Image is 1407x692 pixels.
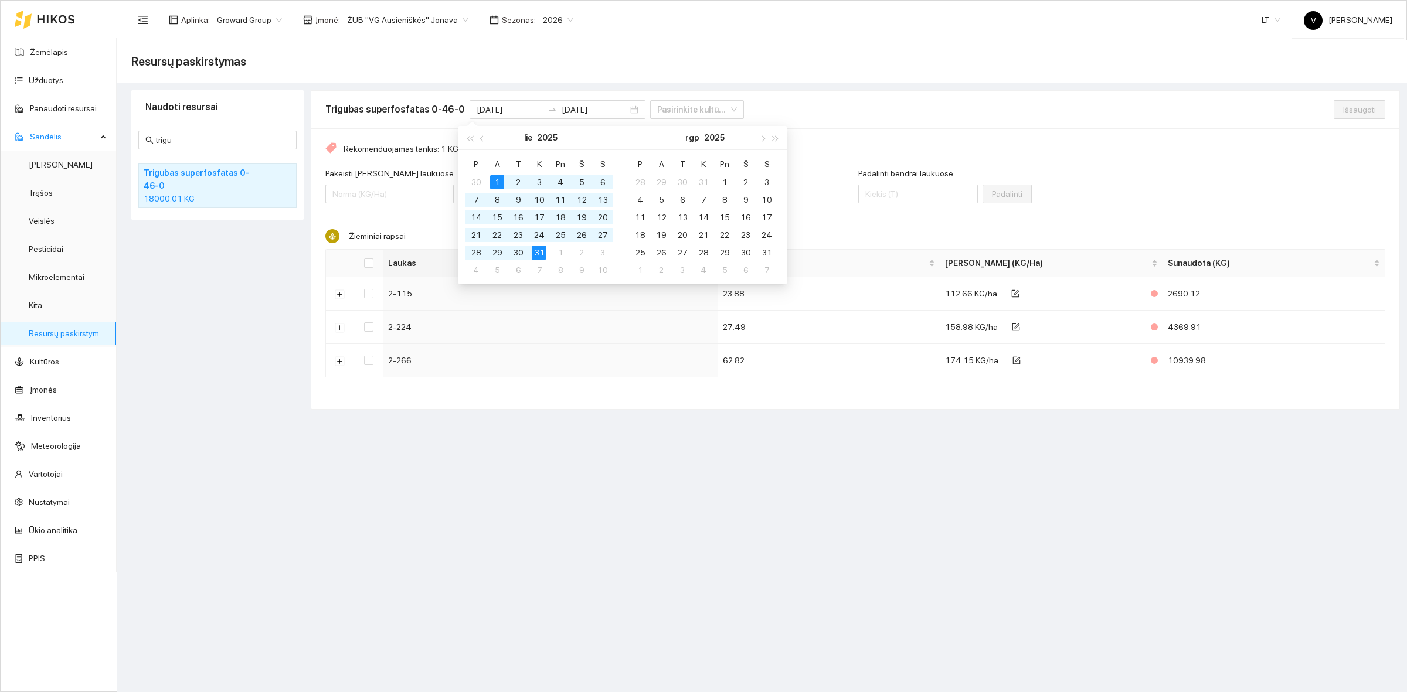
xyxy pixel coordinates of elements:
[548,105,557,114] span: swap-right
[543,11,573,29] span: 2026
[718,277,940,311] td: 23.88
[502,13,536,26] span: Sezonas :
[30,47,68,57] a: Žemėlapis
[181,13,210,26] span: Aplinka :
[383,277,718,311] td: 2-115
[169,15,178,25] span: layout
[335,289,345,299] button: Išskleisti
[325,168,454,180] label: Pakeisti normą laukuose
[1011,289,1019,299] span: form
[29,272,84,282] a: Mikroelementai
[29,497,70,507] a: Nustatymai
[1012,356,1021,366] span: form
[349,231,406,241] span: Žieminiai rapsai
[1163,277,1385,311] td: 2690.12
[718,311,940,344] td: 27.49
[131,52,246,71] span: Resursų paskirstymas
[30,125,97,148] span: Sandėlis
[325,142,337,155] span: tag
[30,385,57,394] a: Įmonės
[723,257,926,270] span: Ha
[347,11,468,29] span: ŽŪB "VG Ausieniškės" Jonava
[217,11,282,29] span: Groward Group
[945,356,998,365] span: 174.15 KG/ha
[940,250,1163,277] th: this column's title is Norma (KG/Ha),this column is sortable
[31,413,71,422] a: Inventorius
[131,8,155,32] button: menu-fold
[1311,11,1316,30] span: V
[1163,311,1385,344] td: 4369.91
[29,160,93,169] a: [PERSON_NAME]
[29,554,45,563] a: PPIS
[945,289,997,298] span: 112.66 KG/ha
[30,357,59,366] a: Kultūros
[548,105,557,114] span: to
[562,103,628,116] input: Pabaigos data
[1168,257,1371,270] span: Sunaudota (KG)
[29,329,108,338] a: Resursų paskirstymas
[1163,250,1385,277] th: this column's title is Sunaudota (KG),this column is sortable
[325,185,454,203] input: Pakeisti normą laukuose
[31,441,81,451] a: Meteorologija
[1003,351,1030,370] button: form
[315,13,340,26] span: Įmonė :
[325,102,465,117] div: Trigubas superfosfatas 0-46-0
[383,344,718,377] td: 2-266
[156,134,290,146] input: Paieška
[30,104,97,113] a: Panaudoti resursai
[1334,100,1385,119] button: Išsaugoti
[144,166,261,192] h4: Trigubas superfosfatas 0-46-0
[458,185,505,203] button: Pakeisti
[1012,323,1020,332] span: form
[29,526,77,535] a: Ūkio analitika
[718,344,940,377] td: 62.82
[1163,344,1385,377] td: 10939.98
[29,76,63,85] a: Užduotys
[983,185,1032,203] button: Padalinti
[138,15,148,25] span: menu-fold
[303,15,312,25] span: shop
[1002,318,1029,336] button: form
[335,356,345,366] button: Išskleisti
[29,244,63,254] a: Pesticidai
[29,188,53,197] a: Trąšos
[945,322,998,332] span: 158.98 KG/ha
[388,257,704,270] span: Laukas
[1262,11,1280,29] span: LT
[325,142,1385,155] div: Rekomenduojamas tankis: 1 KG/Ha
[945,257,1148,270] span: [PERSON_NAME] (KG/Ha)
[335,323,345,332] button: Išskleisti
[490,15,499,25] span: calendar
[145,90,290,124] div: Naudoti resursai
[29,469,63,479] a: Vartotojai
[477,103,543,116] input: Pradžios data
[1002,284,1029,303] button: form
[858,168,953,180] label: Padalinti bendrai laukuose
[858,185,978,203] input: Padalinti bendrai laukuose
[718,250,940,277] th: this column's title is Ha,this column is sortable
[383,311,718,344] td: 2-224
[1304,15,1392,25] span: [PERSON_NAME]
[145,136,154,144] span: search
[29,301,42,310] a: Kita
[29,216,55,226] a: Veislės
[144,192,291,205] div: 18000.01 KG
